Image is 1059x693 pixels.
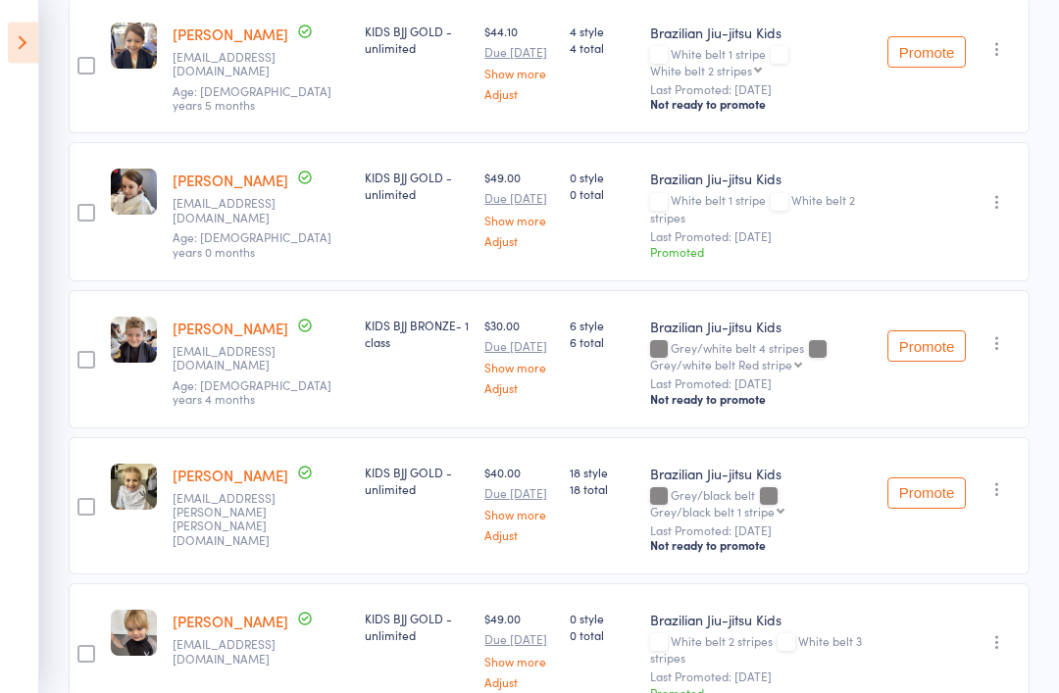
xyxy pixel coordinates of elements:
div: Not ready to promote [650,538,872,554]
a: Show more [484,656,554,668]
small: Last Promoted: [DATE] [650,83,872,97]
span: Age: [DEMOGRAPHIC_DATA] years 0 months [173,229,331,260]
small: matt_gohl@yahoo.com.au [173,51,300,79]
button: Promote [887,331,966,363]
a: Show more [484,509,554,521]
small: matt.andrew.kelly@gmail.com [173,492,300,549]
div: Brazilian Jiu-jitsu Kids [650,170,872,189]
div: $40.00 [484,465,554,542]
small: Due [DATE] [484,192,554,206]
div: $49.00 [484,170,554,247]
small: Due [DATE] [484,340,554,354]
div: Grey/black belt [650,489,872,519]
small: Last Promoted: [DATE] [650,377,872,391]
div: Grey/white belt Red stripe [650,359,792,371]
div: White belt 2 stripes [650,635,872,665]
span: 0 total [570,186,634,203]
a: Show more [484,68,554,80]
a: Show more [484,362,554,374]
button: Promote [887,478,966,510]
div: Grey/white belt 4 stripes [650,342,872,371]
small: Last Promoted: [DATE] [650,230,872,244]
span: White belt 2 stripes [650,192,855,225]
a: [PERSON_NAME] [173,171,288,191]
span: 0 style [570,170,634,186]
div: $49.00 [484,611,554,688]
span: Age: [DEMOGRAPHIC_DATA] years 5 months [173,83,331,114]
div: KIDS BJJ BRONZE- 1 class [365,318,469,351]
small: Last Promoted: [DATE] [650,524,872,538]
a: Adjust [484,88,554,101]
div: White belt 1 stripe [650,194,872,223]
img: image1711429860.png [111,465,157,511]
div: Promoted [650,244,872,261]
a: [PERSON_NAME] [173,25,288,45]
a: Adjust [484,676,554,689]
div: KIDS BJJ GOLD - unlimited [365,170,469,203]
div: KIDS BJJ GOLD - unlimited [365,611,469,644]
div: $30.00 [484,318,554,395]
span: 6 total [570,334,634,351]
span: Age: [DEMOGRAPHIC_DATA] years 4 months [173,377,331,408]
img: image1752213730.png [111,24,157,70]
span: 18 total [570,481,634,498]
a: Adjust [484,529,554,542]
div: Brazilian Jiu-jitsu Kids [650,24,872,43]
div: Grey/black belt 1 stripe [650,506,775,519]
img: image1751436306.png [111,170,157,216]
img: image1751955066.png [111,611,157,657]
small: Last Promoted: [DATE] [650,670,872,684]
div: White belt 2 stripes [650,65,752,77]
span: 4 total [570,40,634,57]
div: White belt 1 stripe [650,48,872,77]
button: Promote [887,37,966,69]
div: Brazilian Jiu-jitsu Kids [650,318,872,337]
a: [PERSON_NAME] [173,466,288,486]
small: Due [DATE] [484,633,554,647]
div: Not ready to promote [650,97,872,113]
span: 0 total [570,627,634,644]
span: White belt 3 stripes [650,633,862,667]
a: [PERSON_NAME] [173,319,288,339]
div: Not ready to promote [650,392,872,408]
img: image1713506714.png [111,318,157,364]
div: $44.10 [484,24,554,101]
span: 18 style [570,465,634,481]
a: [PERSON_NAME] [173,612,288,632]
div: KIDS BJJ GOLD - unlimited [365,24,469,57]
div: Brazilian Jiu-jitsu Kids [650,465,872,484]
small: codyhelenakilgour@gmail.com [173,638,300,667]
a: Adjust [484,382,554,395]
small: Amyrenep@gmail.com [173,197,300,225]
span: 0 style [570,611,634,627]
span: 4 style [570,24,634,40]
div: KIDS BJJ GOLD - unlimited [365,465,469,498]
span: 6 style [570,318,634,334]
a: Show more [484,215,554,227]
small: Due [DATE] [484,46,554,60]
div: Brazilian Jiu-jitsu Kids [650,611,872,630]
a: Adjust [484,235,554,248]
small: Due [DATE] [484,487,554,501]
small: wazzary@hotmail.com [173,345,300,373]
